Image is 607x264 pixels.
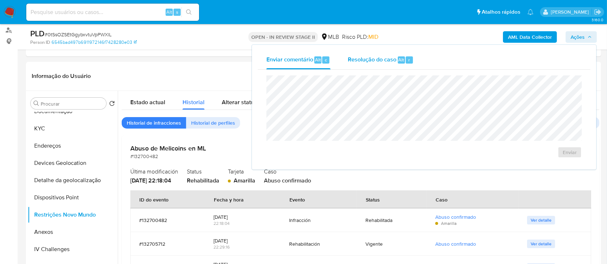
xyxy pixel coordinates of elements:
button: Dispositivos Point [28,189,118,206]
span: Alt [399,56,404,63]
h1: Informação do Usuário [32,73,91,80]
button: Ações [566,31,597,43]
b: Person ID [30,39,50,46]
span: Atalhos rápidos [482,8,520,16]
span: MID [368,33,378,41]
button: Endereços [28,137,118,154]
button: Restrições Novo Mundo [28,206,118,223]
p: OPEN - IN REVIEW STAGE II [248,32,318,42]
p: alessandra.barbosa@mercadopago.com [551,9,592,15]
button: Retornar ao pedido padrão [109,101,115,108]
span: c [325,56,327,63]
span: Alt [166,9,172,15]
div: MLB [321,33,339,41]
span: Risco PLD: [342,33,378,41]
button: Devices Geolocation [28,154,118,172]
input: Pesquise usuários ou casos... [26,8,199,17]
a: Notificações [527,9,534,15]
span: Enviar comentário [266,55,313,64]
span: 3.160.0 [592,17,603,23]
button: Detalhe da geolocalização [28,172,118,189]
a: Sair [594,8,602,16]
button: KYC [28,120,118,137]
input: Procurar [41,101,103,107]
button: Anexos [28,223,118,241]
button: AML Data Collector [503,31,557,43]
button: IV Challenges [28,241,118,258]
span: Ações [571,31,585,43]
b: AML Data Collector [508,31,552,43]
button: Procurar [33,101,39,106]
b: PLD [30,28,45,39]
span: s [176,9,178,15]
span: Alt [315,56,321,63]
button: search-icon [181,7,196,17]
span: r [408,56,410,63]
span: Resolução do caso [348,55,396,64]
span: # 0tSsOZSEtGgybxvtuVpPWXlL [45,31,112,38]
a: 6545bad497b6911972146f7428280e03 [51,39,137,46]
